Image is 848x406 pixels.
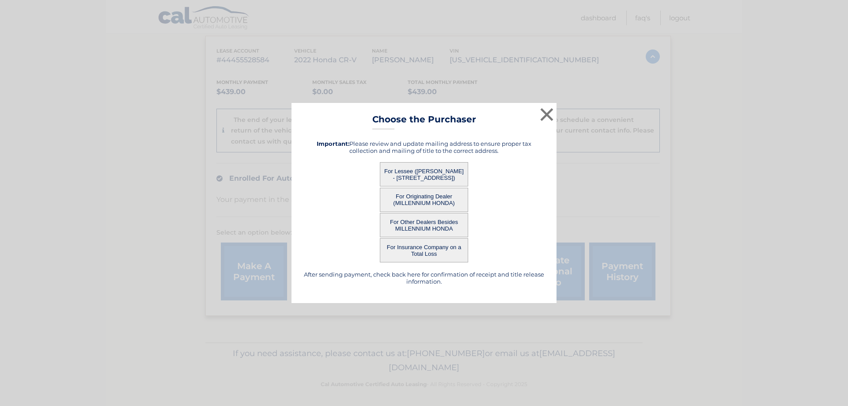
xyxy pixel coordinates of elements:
[380,213,468,237] button: For Other Dealers Besides MILLENNIUM HONDA
[380,188,468,212] button: For Originating Dealer (MILLENNIUM HONDA)
[380,162,468,186] button: For Lessee ([PERSON_NAME] - [STREET_ADDRESS])
[303,271,545,285] h5: After sending payment, check back here for confirmation of receipt and title release information.
[372,114,476,129] h3: Choose the Purchaser
[303,140,545,154] h5: Please review and update mailing address to ensure proper tax collection and mailing of title to ...
[380,238,468,262] button: For Insurance Company on a Total Loss
[538,106,556,123] button: ×
[317,140,349,147] strong: Important:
